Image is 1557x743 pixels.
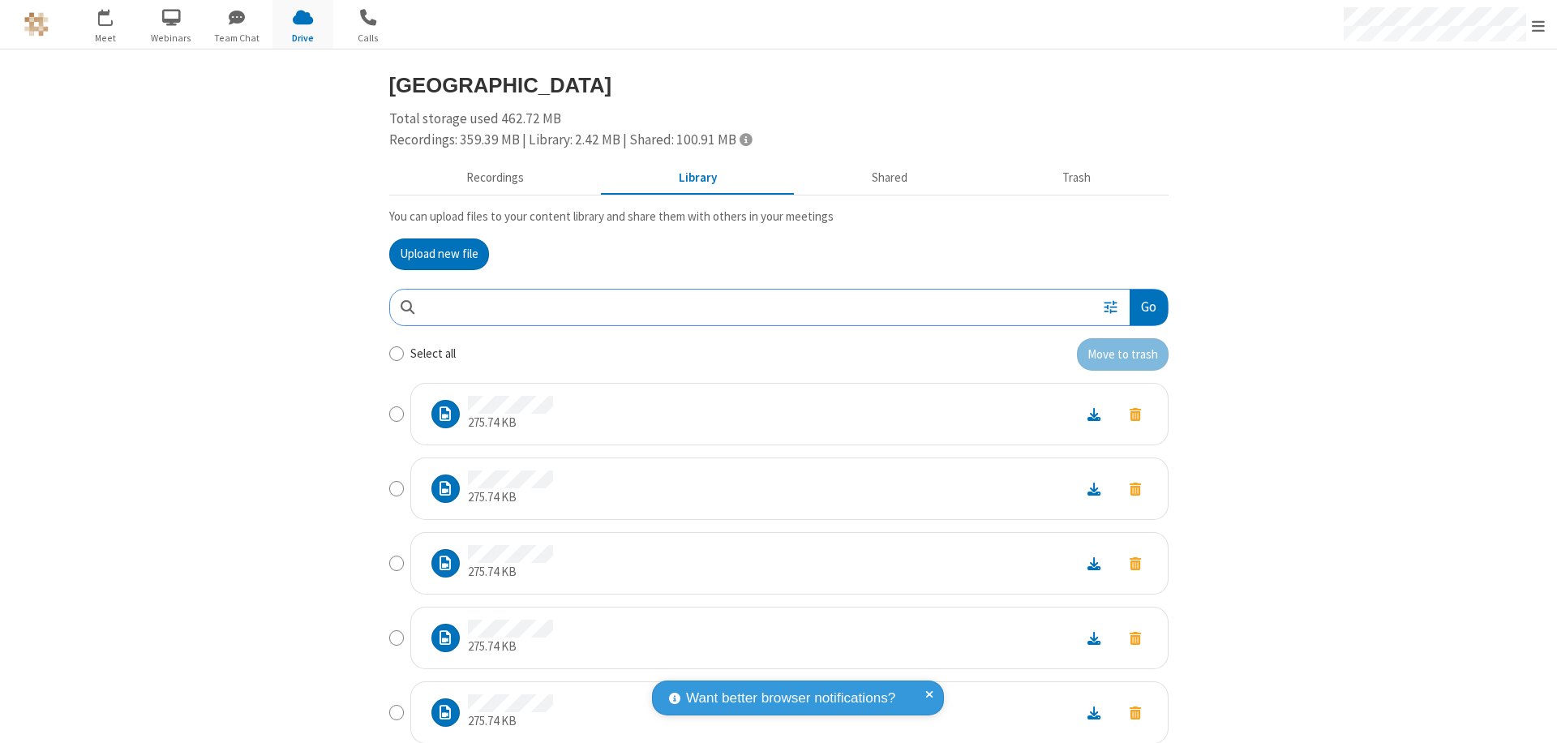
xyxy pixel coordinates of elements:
[468,712,553,731] p: 275.74 KB
[410,345,456,363] label: Select all
[389,130,1169,151] div: Recordings: 359.39 MB | Library: 2.42 MB | Shared: 100.91 MB
[1516,701,1545,732] iframe: Chat
[1073,405,1115,423] a: Download file
[795,163,985,194] button: Shared during meetings
[468,414,553,432] p: 275.74 KB
[1073,703,1115,722] a: Download file
[740,132,752,146] span: Totals displayed include files that have been moved to the trash.
[602,163,795,194] button: Content library
[985,163,1169,194] button: Trash
[389,163,602,194] button: Recorded meetings
[389,208,1169,226] p: You can upload files to your content library and share them with others in your meetings
[1115,552,1156,574] button: Move to trash
[468,488,553,507] p: 275.74 KB
[389,238,489,271] button: Upload new file
[389,74,1169,97] h3: [GEOGRAPHIC_DATA]
[141,31,202,45] span: Webinars
[1077,338,1169,371] button: Move to trash
[1073,554,1115,573] a: Download file
[24,12,49,37] img: QA Selenium DO NOT DELETE OR CHANGE
[468,563,553,582] p: 275.74 KB
[1073,629,1115,647] a: Download file
[389,109,1169,150] div: Total storage used 462.72 MB
[1115,403,1156,425] button: Move to trash
[338,31,399,45] span: Calls
[686,688,895,709] span: Want better browser notifications?
[1115,478,1156,500] button: Move to trash
[1130,290,1167,326] button: Go
[207,31,268,45] span: Team Chat
[1073,479,1115,498] a: Download file
[468,638,553,656] p: 275.74 KB
[1115,702,1156,724] button: Move to trash
[272,31,333,45] span: Drive
[1115,627,1156,649] button: Move to trash
[75,31,136,45] span: Meet
[109,9,120,21] div: 1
